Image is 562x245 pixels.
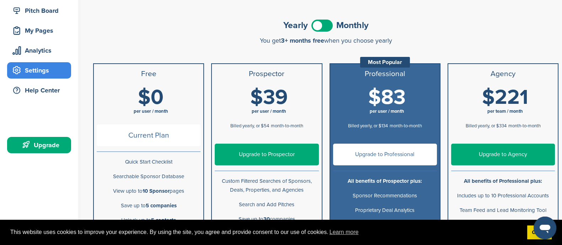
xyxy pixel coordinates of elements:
[451,144,555,165] a: Upgrade to Agency
[370,108,404,114] span: per user / month
[10,227,521,238] span: This website uses cookies to improve your experience. By using the site, you agree and provide co...
[11,4,71,17] div: Pitch Board
[263,216,270,222] b: 30
[215,144,319,165] a: Upgrade to Prospector
[7,2,71,19] a: Pitch Board
[143,188,170,194] b: 10 Sponsor
[328,227,360,238] a: learn more about cookies
[134,108,168,114] span: per user / month
[97,201,200,210] p: Save up to
[7,137,71,153] a: Upgrade
[230,123,269,129] span: Billed yearly, or $54
[215,177,319,195] p: Custom Filtered Searches of Sponsors, Deals, Properties, and Agencies
[451,206,555,215] p: Team Feed and Lead Monitoring Tool
[336,21,369,30] span: Monthly
[146,202,177,209] b: 5 companies
[7,62,71,79] a: Settings
[348,178,422,184] b: All benefits of Prospector plus:
[215,215,319,224] p: Save up to companies
[97,158,200,166] p: Quick Start Checklist
[451,70,555,78] h3: Agency
[465,123,506,129] span: Billed yearly, or $334
[215,200,319,209] p: Search and Add Pitches
[451,191,555,200] p: Includes up to 10 Professional Accounts
[97,70,200,78] h3: Free
[11,84,71,97] div: Help Center
[7,82,71,98] a: Help Center
[151,217,176,223] b: 5 contacts
[215,70,319,78] h3: Prospector
[93,37,558,44] div: You get when you choose yearly
[250,85,288,110] span: $39
[271,123,303,129] span: month-to-month
[360,57,410,68] div: Most Popular
[333,206,437,215] p: Proprietary Deal Analytics
[11,64,71,77] div: Settings
[97,124,200,146] span: Current Plan
[97,172,200,181] p: Searchable Sponsor Database
[7,42,71,59] a: Analytics
[283,21,308,30] span: Yearly
[487,108,523,114] span: per team / month
[11,44,71,57] div: Analytics
[508,123,540,129] span: month-to-month
[11,24,71,37] div: My Pages
[464,178,542,184] b: All benefits of Professional plus:
[281,37,324,44] span: 3+ months free
[7,22,71,39] a: My Pages
[97,187,200,196] p: View upto to pages
[348,123,388,129] span: Billed yearly, or $134
[333,70,437,78] h3: Professional
[534,217,556,239] iframe: Button to launch messaging window
[97,216,200,225] p: Unlock up to
[333,144,437,165] a: Upgrade to Professional
[527,225,552,240] a: dismiss cookie message
[333,191,437,200] p: Sponsor Recommendations
[138,85,164,110] span: $0
[482,85,528,110] span: $221
[368,85,406,110] span: $83
[390,123,422,129] span: month-to-month
[11,139,71,151] div: Upgrade
[252,108,286,114] span: per user / month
